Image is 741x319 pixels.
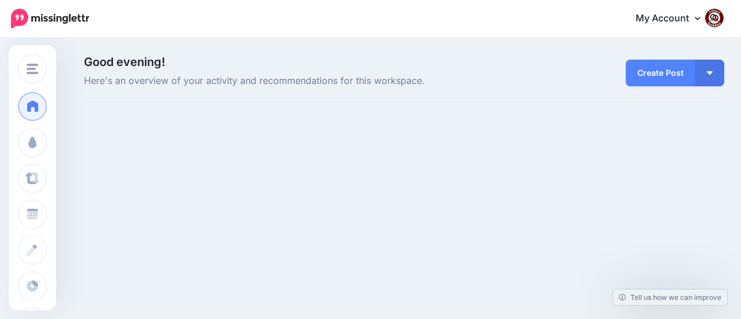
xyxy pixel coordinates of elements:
[11,9,89,28] img: Missinglettr
[707,71,713,75] img: arrow-down-white.png
[613,289,727,305] a: Tell us how we can improve
[624,5,724,33] a: My Account
[84,74,505,89] span: Here's an overview of your activity and recommendations for this workspace.
[27,64,38,74] img: menu.png
[84,55,165,69] span: Good evening!
[626,60,695,86] a: Create Post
